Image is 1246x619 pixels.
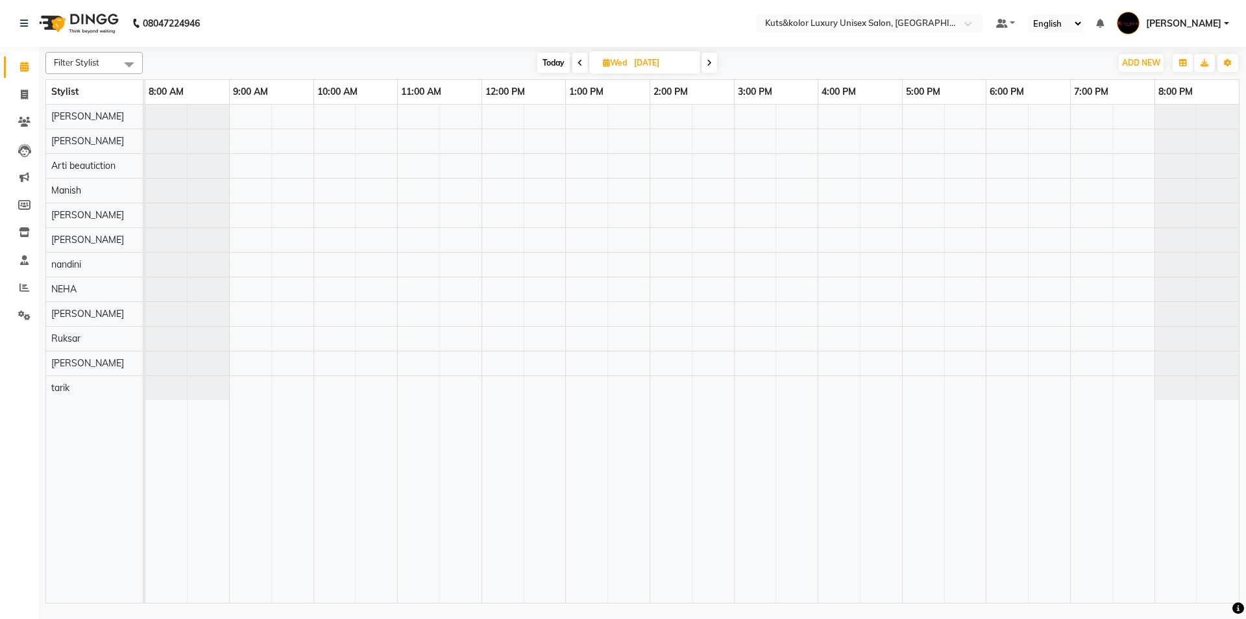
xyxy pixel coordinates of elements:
img: Jasim Ansari [1117,12,1140,34]
span: Wed [600,58,630,68]
a: 7:00 PM [1071,82,1112,101]
b: 08047224946 [143,5,200,42]
button: ADD NEW [1119,54,1164,72]
a: 10:00 AM [314,82,361,101]
span: [PERSON_NAME] [51,234,124,246]
span: [PERSON_NAME] [51,135,124,147]
span: [PERSON_NAME] [51,308,124,320]
a: 3:00 PM [735,82,776,101]
input: 2025-09-03 [630,53,695,73]
span: [PERSON_NAME] [1146,17,1221,31]
a: 8:00 AM [145,82,187,101]
a: 5:00 PM [903,82,944,101]
span: NEHA [51,283,77,295]
a: 1:00 PM [566,82,607,101]
span: Filter Stylist [54,57,99,68]
a: 6:00 PM [986,82,1027,101]
a: 2:00 PM [650,82,691,101]
span: Ruksar [51,333,80,344]
span: [PERSON_NAME] [51,357,124,369]
span: Stylist [51,86,79,97]
span: [PERSON_NAME] [51,209,124,221]
a: 12:00 PM [482,82,528,101]
a: 8:00 PM [1155,82,1196,101]
span: Manish [51,184,81,196]
span: Arti beautiction [51,160,116,171]
span: tarik [51,382,69,394]
span: [PERSON_NAME] [51,110,124,122]
span: Today [537,53,570,73]
a: 4:00 PM [818,82,859,101]
span: nandini [51,259,81,270]
a: 9:00 AM [230,82,271,101]
a: 11:00 AM [398,82,445,101]
img: logo [33,5,122,42]
span: ADD NEW [1122,58,1160,68]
